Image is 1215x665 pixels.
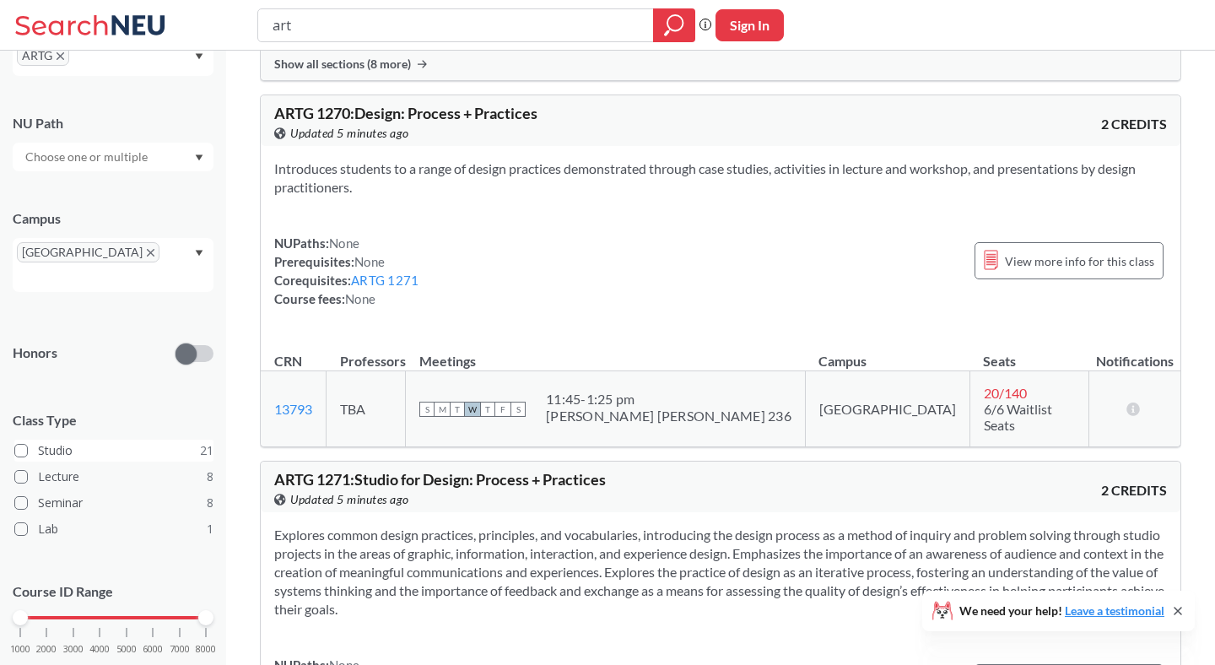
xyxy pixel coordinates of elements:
[959,605,1164,617] span: We need your help!
[327,335,406,371] th: Professors
[196,645,216,654] span: 8000
[36,645,57,654] span: 2000
[1005,251,1154,272] span: View more info for this class
[290,490,409,509] span: Updated 5 minutes ago
[345,291,375,306] span: None
[274,352,302,370] div: CRN
[351,273,418,288] a: ARTG 1271
[13,343,57,363] p: Honors
[274,470,606,489] span: ARTG 1271 : Studio for Design: Process + Practices
[450,402,465,417] span: T
[14,518,213,540] label: Lab
[984,385,1027,401] span: 20 / 140
[13,209,213,228] div: Campus
[14,466,213,488] label: Lecture
[653,8,695,42] div: magnifying glass
[274,526,1167,619] section: Explores common design practices, principles, and vocabularies, introducing the design process as...
[1065,603,1164,618] a: Leave a testimonial
[805,371,969,447] td: [GEOGRAPHIC_DATA]
[14,492,213,514] label: Seminar
[17,147,159,167] input: Choose one or multiple
[13,582,213,602] p: Course ID Range
[13,238,213,292] div: [GEOGRAPHIC_DATA]X to remove pillDropdown arrow
[207,494,213,512] span: 8
[147,249,154,257] svg: X to remove pill
[170,645,190,654] span: 7000
[664,14,684,37] svg: magnifying glass
[13,41,213,76] div: ARTGX to remove pillDropdown arrow
[1101,481,1167,500] span: 2 CREDITS
[1101,115,1167,133] span: 2 CREDITS
[89,645,110,654] span: 4000
[207,520,213,538] span: 1
[195,250,203,257] svg: Dropdown arrow
[200,441,213,460] span: 21
[17,242,159,262] span: [GEOGRAPHIC_DATA]X to remove pill
[290,124,409,143] span: Updated 5 minutes ago
[329,235,359,251] span: None
[1088,335,1180,371] th: Notifications
[13,411,213,430] span: Class Type
[274,57,411,72] span: Show all sections (8 more)
[57,52,64,60] svg: X to remove pill
[143,645,163,654] span: 6000
[17,46,69,66] span: ARTGX to remove pill
[274,234,418,308] div: NUPaths: Prerequisites: Corequisites: Course fees:
[406,335,806,371] th: Meetings
[63,645,84,654] span: 3000
[435,402,450,417] span: M
[546,391,791,408] div: 11:45 - 1:25 pm
[465,402,480,417] span: W
[805,335,969,371] th: Campus
[510,402,526,417] span: S
[715,9,784,41] button: Sign In
[13,114,213,132] div: NU Path
[984,401,1052,433] span: 6/6 Waitlist Seats
[10,645,30,654] span: 1000
[274,104,537,122] span: ARTG 1270 : Design: Process + Practices
[495,402,510,417] span: F
[274,159,1167,197] section: Introduces students to a range of design practices demonstrated through case studies, activities ...
[419,402,435,417] span: S
[274,401,312,417] a: 13793
[546,408,791,424] div: [PERSON_NAME] [PERSON_NAME] 236
[195,53,203,60] svg: Dropdown arrow
[327,371,406,447] td: TBA
[116,645,137,654] span: 5000
[14,440,213,462] label: Studio
[271,11,641,40] input: Class, professor, course number, "phrase"
[195,154,203,161] svg: Dropdown arrow
[480,402,495,417] span: T
[13,143,213,171] div: Dropdown arrow
[261,48,1180,80] div: Show all sections (8 more)
[969,335,1088,371] th: Seats
[207,468,213,486] span: 8
[354,254,385,269] span: None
